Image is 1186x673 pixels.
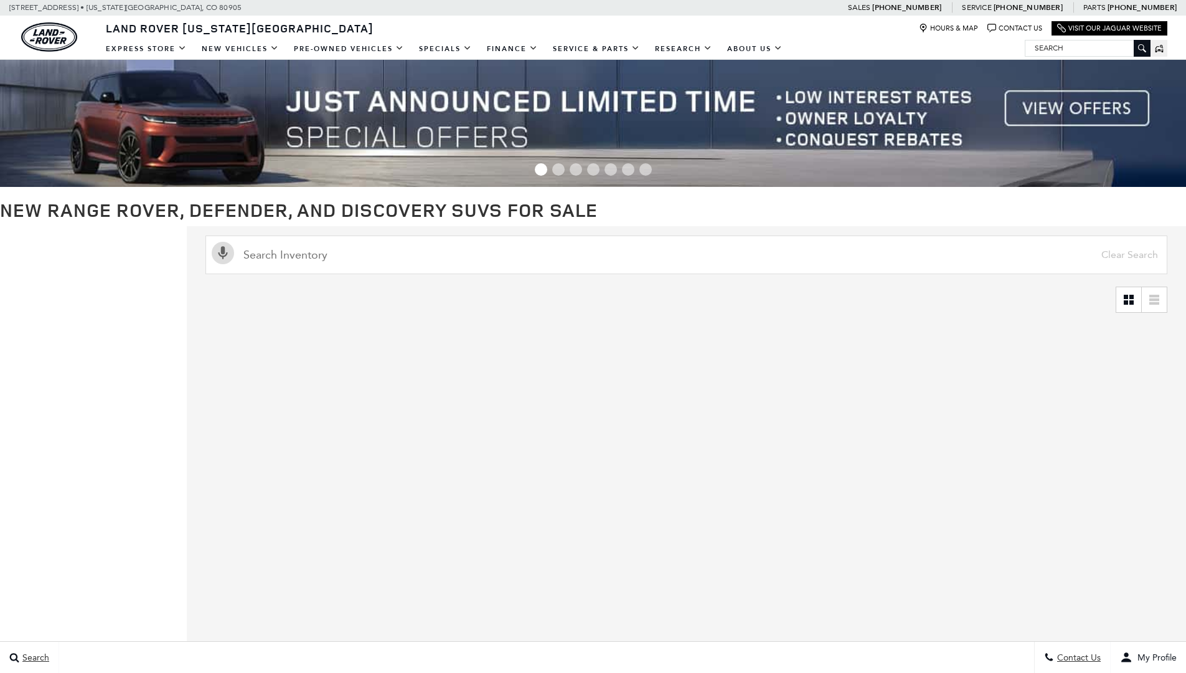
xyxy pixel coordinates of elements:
a: [STREET_ADDRESS] • [US_STATE][GEOGRAPHIC_DATA], CO 80905 [9,3,242,12]
a: Finance [479,38,545,60]
img: Land Rover [21,22,77,52]
span: Go to slide 1 [535,163,547,176]
span: Go to slide 7 [639,163,652,176]
span: Go to slide 4 [587,163,600,176]
span: Search [19,652,49,663]
span: Parts [1083,3,1106,12]
span: Go to slide 5 [605,163,617,176]
span: Go to slide 2 [552,163,565,176]
span: My Profile [1132,652,1177,663]
span: Land Rover [US_STATE][GEOGRAPHIC_DATA] [106,21,374,36]
a: About Us [720,38,790,60]
a: Land Rover [US_STATE][GEOGRAPHIC_DATA] [98,21,381,36]
a: Contact Us [987,24,1042,33]
span: Go to slide 3 [570,163,582,176]
a: Research [647,38,720,60]
a: land-rover [21,22,77,52]
span: Service [962,3,991,12]
span: Go to slide 6 [622,163,634,176]
a: [PHONE_NUMBER] [1108,2,1177,12]
span: Contact Us [1054,652,1101,663]
a: [PHONE_NUMBER] [994,2,1063,12]
a: Service & Parts [545,38,647,60]
a: Visit Our Jaguar Website [1057,24,1162,33]
svg: Click to toggle on voice search [212,242,234,264]
a: Pre-Owned Vehicles [286,38,412,60]
span: Sales [848,3,870,12]
input: Search Inventory [205,236,1167,274]
input: Search [1025,41,1150,55]
button: Open user profile menu [1111,642,1186,673]
nav: Main Navigation [98,38,790,60]
a: New Vehicles [194,38,286,60]
a: [PHONE_NUMBER] [872,2,941,12]
a: Specials [412,38,479,60]
a: EXPRESS STORE [98,38,194,60]
a: Hours & Map [919,24,978,33]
